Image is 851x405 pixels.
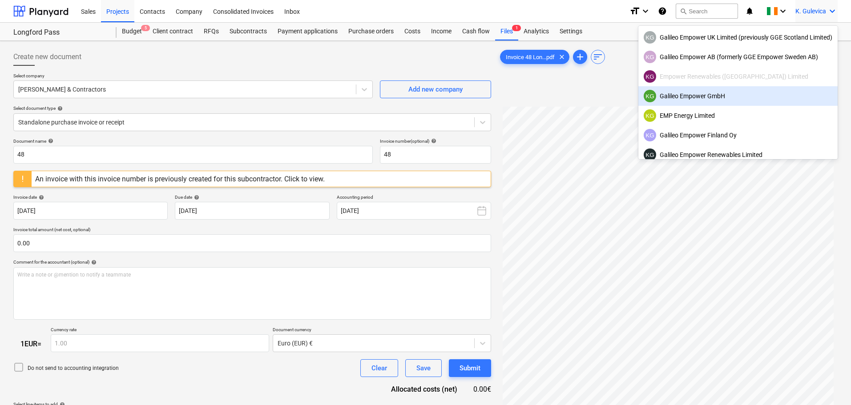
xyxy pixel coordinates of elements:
[645,73,654,80] span: KG
[644,129,832,141] div: Galileo Empower Finland Oy
[645,152,654,158] span: KG
[644,90,832,102] div: Galileo Empower GmbH
[644,129,656,141] div: Kristina Gulevica
[644,109,832,122] div: EMP Energy Limited
[645,112,654,119] span: KG
[645,54,654,60] span: KG
[645,132,654,139] span: KG
[644,31,656,44] div: Kristina Gulevica
[644,70,656,83] div: Kristina Gulevica
[645,93,654,100] span: KG
[644,31,832,44] div: Galileo Empower UK Limited (previously GGE Scotland Limited)
[644,90,656,102] div: Kristina Gulevica
[807,362,851,405] iframe: Chat Widget
[644,51,832,63] div: Galileo Empower AB (formerly GGE Empower Sweden AB)
[644,109,656,122] div: Kristina Gulevica
[644,148,832,161] div: Galileo Empower Renewables Limited
[644,70,832,83] div: Empower Renewables ([GEOGRAPHIC_DATA]) Limited
[644,148,656,161] div: Kristina Gulevica
[645,34,654,41] span: KG
[644,51,656,63] div: Kristina Gulevica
